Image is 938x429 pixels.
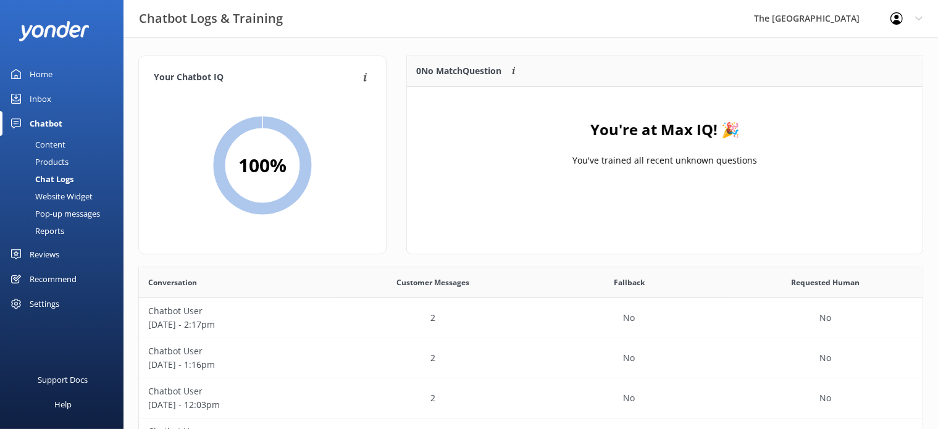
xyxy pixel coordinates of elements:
[38,367,88,392] div: Support Docs
[139,338,923,378] div: row
[30,242,59,267] div: Reviews
[30,291,59,316] div: Settings
[7,205,124,222] a: Pop-up messages
[7,153,69,170] div: Products
[7,222,124,239] a: Reports
[154,71,359,85] h4: Your Chatbot IQ
[238,151,287,180] h2: 100 %
[7,136,65,153] div: Content
[7,136,124,153] a: Content
[590,118,740,141] h4: You're at Max IQ! 🎉
[148,344,326,358] p: Chatbot User
[30,86,51,111] div: Inbox
[7,170,124,188] a: Chat Logs
[614,277,645,288] span: Fallback
[819,311,831,325] p: No
[416,64,501,78] p: 0 No Match Question
[19,21,90,41] img: yonder-white-logo.png
[430,351,435,365] p: 2
[7,222,64,239] div: Reports
[139,298,923,338] div: row
[139,378,923,419] div: row
[623,351,635,365] p: No
[407,87,923,210] div: grid
[7,188,93,205] div: Website Widget
[148,358,326,372] p: [DATE] - 1:16pm
[54,392,72,417] div: Help
[148,318,326,331] p: [DATE] - 2:17pm
[572,154,757,167] p: You've trained all recent unknown questions
[623,391,635,405] p: No
[148,385,326,398] p: Chatbot User
[7,188,124,205] a: Website Widget
[148,277,197,288] span: Conversation
[819,391,831,405] p: No
[30,62,52,86] div: Home
[139,9,283,28] h3: Chatbot Logs & Training
[430,311,435,325] p: 2
[30,267,77,291] div: Recommend
[430,391,435,405] p: 2
[396,277,469,288] span: Customer Messages
[148,304,326,318] p: Chatbot User
[791,277,860,288] span: Requested Human
[819,351,831,365] p: No
[623,311,635,325] p: No
[7,205,100,222] div: Pop-up messages
[7,170,73,188] div: Chat Logs
[148,398,326,412] p: [DATE] - 12:03pm
[30,111,62,136] div: Chatbot
[7,153,124,170] a: Products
